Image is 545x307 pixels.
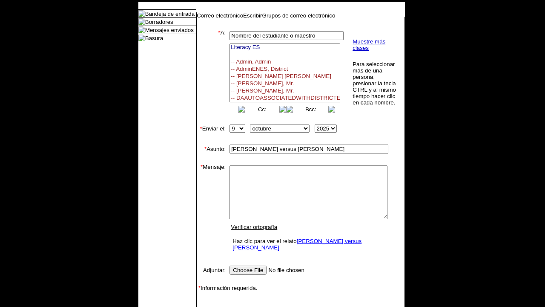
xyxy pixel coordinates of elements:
img: folder_icon.gif [138,10,145,17]
a: [PERSON_NAME] versus [PERSON_NAME] [232,238,361,251]
img: spacer.gif [197,255,205,264]
option: -- [PERSON_NAME], Mr. [230,87,340,95]
a: Escribir [243,12,262,19]
a: Grupos de correo electrónico [262,12,336,19]
img: folder_icon.gif [138,35,145,41]
a: Correo electrónico [197,12,243,19]
option: Literacy ES [230,44,340,51]
img: button_right.png [279,106,286,113]
option: -- [PERSON_NAME] [PERSON_NAME] [230,73,340,80]
td: Información requerida. [197,285,404,291]
td: Adjuntar: [197,264,226,276]
img: spacer.gif [197,134,205,143]
td: Haz clic para ver el relato [230,236,387,253]
option: -- DAAUTOASSOCIATEDWITHDISTRICTEN, DAAUTOASSOCIATEDWITHDISTRICTEN [230,95,340,102]
img: spacer.gif [197,300,203,307]
img: button_right.png [328,106,335,113]
img: folder_icon.gif [138,18,145,25]
img: spacer.gif [197,114,205,123]
td: Para seleccionar más de una persona, presionar la tecla CTRL y al mismo tiempo hacer clic en cada... [352,61,398,106]
img: spacer.gif [197,291,205,300]
td: A: [197,29,226,114]
a: Mensajes enviados [145,27,194,33]
a: Muestre más clases [353,38,385,51]
a: Basura [145,35,163,41]
td: Enviar el: [197,123,226,134]
option: -- AdminENES, District [230,66,340,73]
td: Mensaje: [197,164,226,255]
img: spacer.gif [197,155,205,164]
img: spacer.gif [226,70,228,74]
img: folder_icon.gif [138,26,145,33]
img: button_left.png [286,106,293,113]
a: Borradores [145,19,173,25]
img: spacer.gif [197,276,205,285]
a: Cc: [258,106,267,113]
option: -- [PERSON_NAME], Mr. [230,80,340,87]
a: Bandeja de entrada [145,11,195,17]
img: button_left.png [238,106,245,113]
a: Verificar ortografía [231,224,277,230]
td: Asunto: [197,143,226,155]
option: -- Admin, Admin [230,58,340,66]
a: Bcc: [305,106,316,113]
